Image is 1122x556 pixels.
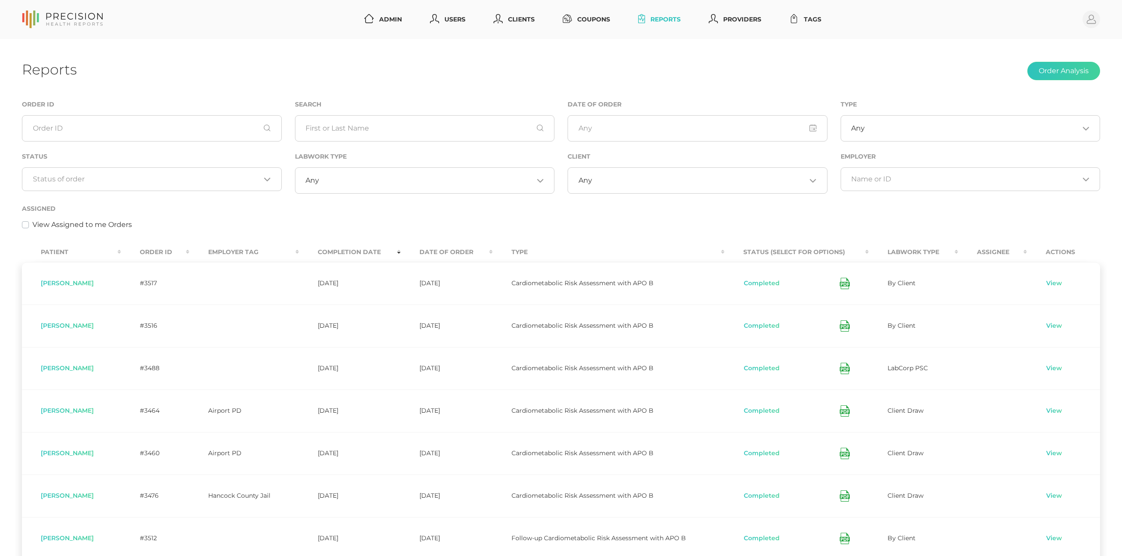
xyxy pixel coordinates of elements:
a: View [1046,279,1062,288]
label: Client [568,153,590,160]
span: [PERSON_NAME] [41,449,94,457]
th: Order ID : activate to sort column ascending [121,242,189,262]
button: Completed [743,407,780,415]
label: Type [841,101,857,108]
span: Cardiometabolic Risk Assessment with APO B [511,449,653,457]
td: [DATE] [401,390,493,432]
td: [DATE] [401,475,493,517]
th: Date Of Order : activate to sort column ascending [401,242,493,262]
div: Search for option [22,167,282,191]
td: [DATE] [299,475,401,517]
th: Completion Date : activate to sort column ascending [299,242,401,262]
div: Search for option [295,167,555,194]
button: Completed [743,534,780,543]
input: Search for option [319,176,533,185]
td: [DATE] [401,432,493,475]
input: Search for option [851,175,1079,184]
span: Cardiometabolic Risk Assessment with APO B [511,322,653,329]
input: Any [568,115,827,142]
div: Search for option [841,115,1101,142]
th: Labwork Type : activate to sort column ascending [869,242,958,262]
span: By Client [888,279,916,287]
span: By Client [888,534,916,542]
span: Any [579,176,592,185]
a: Admin [361,11,405,28]
span: Follow-up Cardiometabolic Risk Assessment with APO B [511,534,686,542]
a: Tags [786,11,825,28]
span: Client Draw [888,492,923,499]
td: Airport PD [189,390,298,432]
span: [PERSON_NAME] [41,322,94,329]
input: Order ID [22,115,282,142]
td: #3488 [121,347,189,390]
span: [PERSON_NAME] [41,534,94,542]
span: [PERSON_NAME] [41,279,94,287]
td: [DATE] [299,390,401,432]
a: View [1046,534,1062,543]
span: Client Draw [888,449,923,457]
td: [DATE] [299,305,401,347]
td: [DATE] [299,262,401,305]
th: Employer Tag : activate to sort column ascending [189,242,298,262]
a: View [1046,364,1062,373]
td: #3516 [121,305,189,347]
th: Status (Select for Options) : activate to sort column ascending [724,242,869,262]
input: First or Last Name [295,115,555,142]
label: Status [22,153,47,160]
a: View [1046,407,1062,415]
div: Search for option [841,167,1101,191]
span: [PERSON_NAME] [41,407,94,414]
span: Client Draw [888,407,923,414]
span: Cardiometabolic Risk Assessment with APO B [511,279,653,287]
a: Users [426,11,469,28]
span: Cardiometabolic Risk Assessment with APO B [511,407,653,414]
label: Assigned [22,205,56,212]
button: Order Analysis [1027,62,1100,80]
th: Actions [1027,242,1100,262]
a: Clients [490,11,538,28]
span: [PERSON_NAME] [41,364,94,372]
label: Employer [841,153,876,160]
a: View [1046,322,1062,330]
label: View Assigned to me Orders [32,220,132,230]
a: View [1046,492,1062,500]
td: #3517 [121,262,189,305]
div: Search for option [568,167,827,194]
label: Date of Order [568,101,621,108]
th: Assignee : activate to sort column ascending [958,242,1026,262]
th: Type : activate to sort column ascending [493,242,724,262]
h1: Reports [22,61,77,78]
a: Providers [705,11,765,28]
a: Coupons [559,11,614,28]
td: #3464 [121,390,189,432]
a: Reports [635,11,684,28]
td: [DATE] [299,432,401,475]
button: Completed [743,279,780,288]
span: Any [851,124,865,133]
input: Search for option [592,176,806,185]
button: Completed [743,492,780,500]
button: Completed [743,364,780,373]
span: [PERSON_NAME] [41,492,94,499]
a: View [1046,449,1062,458]
span: By Client [888,322,916,329]
span: Any [305,176,319,185]
label: Order ID [22,101,54,108]
td: Airport PD [189,432,298,475]
td: Hancock County Jail [189,475,298,517]
label: Search [295,101,321,108]
span: Cardiometabolic Risk Assessment with APO B [511,364,653,372]
span: LabCorp PSC [888,364,928,372]
th: Patient : activate to sort column ascending [22,242,121,262]
td: #3476 [121,475,189,517]
input: Search for option [865,124,1079,133]
td: [DATE] [401,347,493,390]
td: [DATE] [401,305,493,347]
button: Completed [743,322,780,330]
span: Cardiometabolic Risk Assessment with APO B [511,492,653,499]
td: [DATE] [401,262,493,305]
input: Search for option [33,175,261,184]
td: #3460 [121,432,189,475]
label: Labwork Type [295,153,347,160]
td: [DATE] [299,347,401,390]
